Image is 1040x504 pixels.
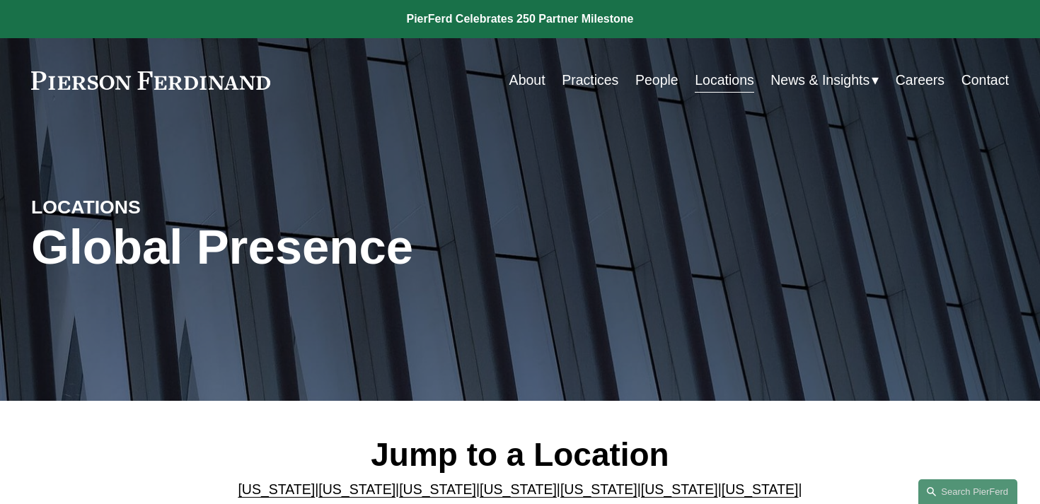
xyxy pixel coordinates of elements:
a: [US_STATE] [722,481,799,497]
a: [US_STATE] [641,481,718,497]
a: Contact [961,66,1009,94]
h2: Jump to a Location [235,435,805,475]
a: Careers [896,66,944,94]
a: [US_STATE] [238,481,315,497]
a: Locations [695,66,754,94]
a: folder dropdown [770,66,879,94]
h1: Global Presence [31,220,683,276]
a: People [635,66,678,94]
h4: LOCATIONS [31,196,275,220]
a: [US_STATE] [399,481,476,497]
a: [US_STATE] [560,481,637,497]
a: Search this site [918,479,1017,504]
a: [US_STATE] [480,481,557,497]
a: Practices [562,66,618,94]
a: About [509,66,545,94]
span: News & Insights [770,68,869,93]
a: [US_STATE] [318,481,395,497]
